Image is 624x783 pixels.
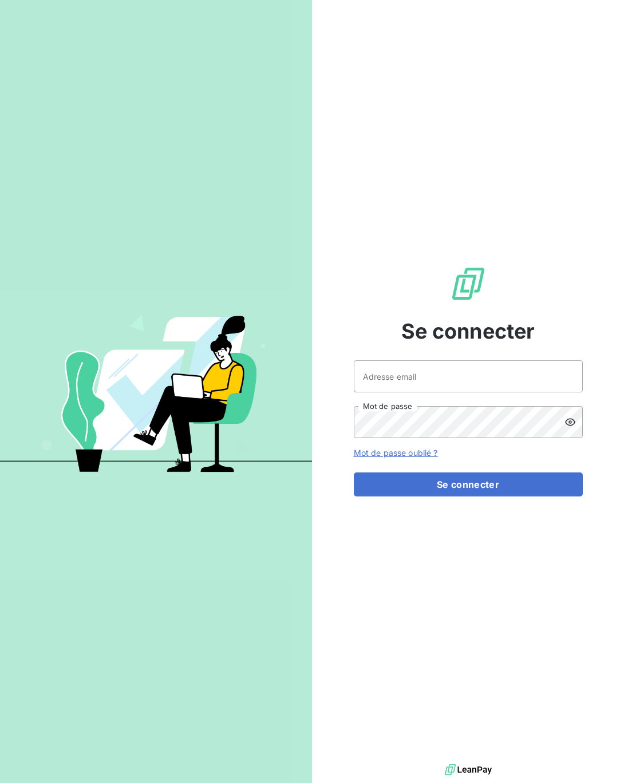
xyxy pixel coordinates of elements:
input: placeholder [354,360,583,392]
button: Se connecter [354,472,583,496]
span: Se connecter [401,316,535,347]
a: Mot de passe oublié ? [354,448,438,458]
img: logo [445,761,492,778]
img: Logo LeanPay [450,265,487,302]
